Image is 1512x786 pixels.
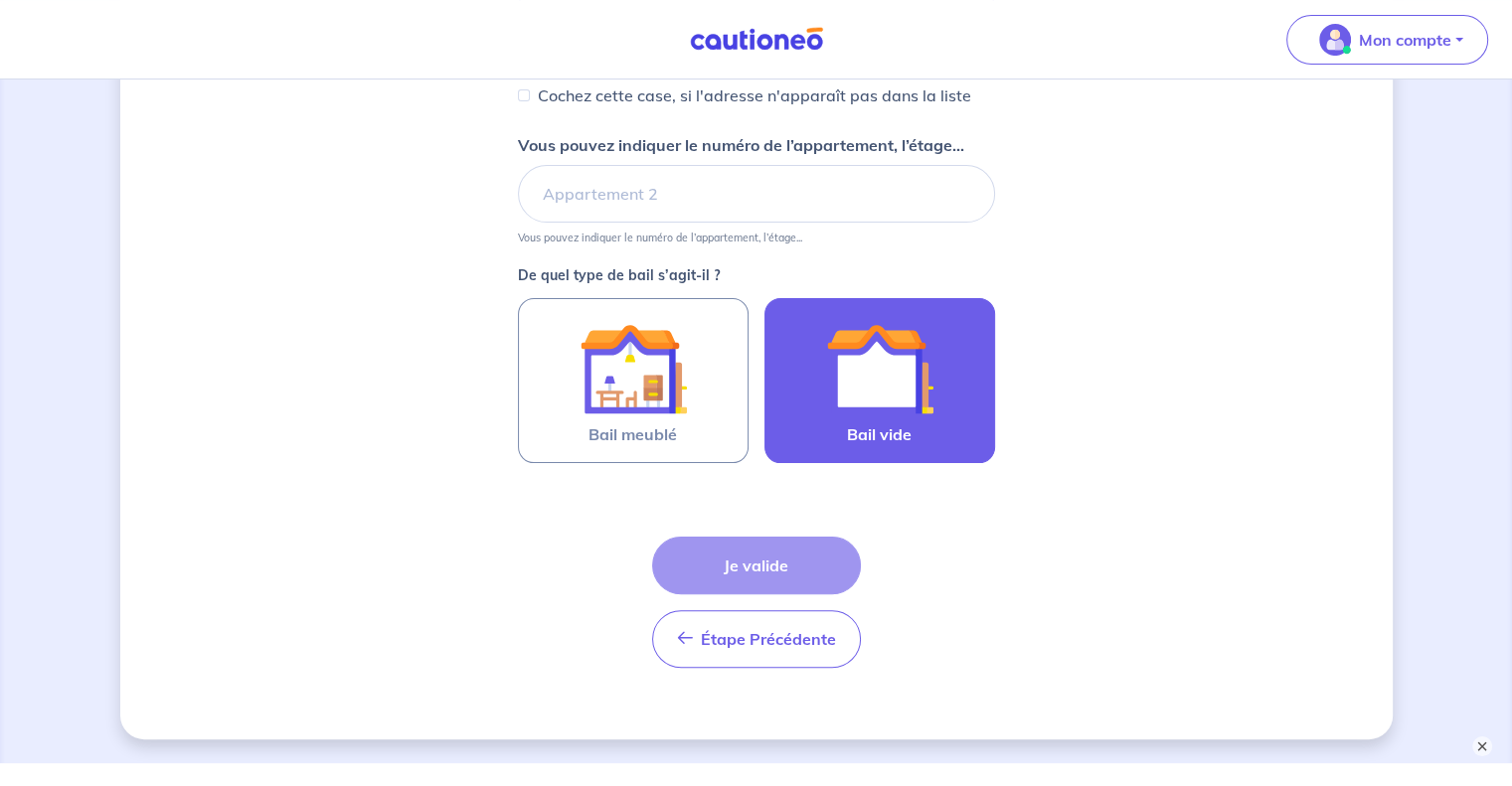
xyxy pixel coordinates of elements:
[652,610,861,668] button: Étape Précédente
[847,422,912,446] span: Bail vide
[538,83,971,107] p: Cochez cette case, si l'adresse n'apparaît pas dans la liste
[580,315,687,422] img: illu_furnished_lease.svg
[682,27,831,52] img: Cautioneo
[518,133,964,157] p: Vous pouvez indiquer le numéro de l’appartement, l’étage...
[518,165,995,223] input: Appartement 2
[518,268,995,282] p: De quel type de bail s’agit-il ?
[588,422,677,446] span: Bail meublé
[1319,24,1351,56] img: illu_account_valid_menu.svg
[518,231,802,244] p: Vous pouvez indiquer le numéro de l’appartement, l’étage...
[826,315,933,422] img: illu_empty_lease.svg
[701,629,836,649] span: Étape Précédente
[1286,15,1488,65] button: illu_account_valid_menu.svgMon compte
[1472,736,1492,756] button: ×
[1359,28,1451,52] p: Mon compte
